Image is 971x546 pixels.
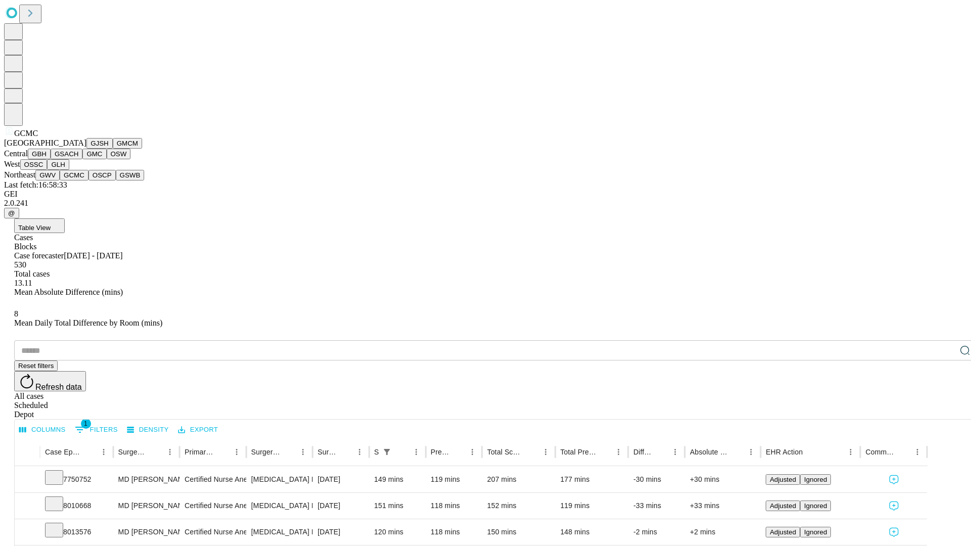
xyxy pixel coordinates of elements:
[766,500,800,511] button: Adjusted
[185,519,241,545] div: Certified Nurse Anesthetist
[4,199,967,208] div: 2.0.241
[45,467,108,492] div: 7750752
[611,445,626,459] button: Menu
[251,519,307,545] div: [MEDICAL_DATA] KNEE TOTAL
[118,467,174,492] div: MD [PERSON_NAME] [PERSON_NAME] Md
[633,448,653,456] div: Difference
[82,149,106,159] button: GMC
[124,422,171,438] button: Density
[800,527,831,537] button: Ignored
[654,445,668,459] button: Sort
[374,493,421,519] div: 151 mins
[296,445,310,459] button: Menu
[770,476,796,483] span: Adjusted
[14,218,65,233] button: Table View
[690,448,729,456] div: Absolute Difference
[185,467,241,492] div: Certified Nurse Anesthetist
[560,519,624,545] div: 148 mins
[318,493,364,519] div: [DATE]
[487,519,550,545] div: 150 mins
[251,493,307,519] div: [MEDICAL_DATA] KNEE TOTAL
[251,467,307,492] div: [MEDICAL_DATA] KNEE TOTAL
[690,467,756,492] div: +30 mins
[14,318,162,327] span: Mean Daily Total Difference by Room (mins)
[560,493,624,519] div: 119 mins
[770,502,796,510] span: Adjusted
[409,445,423,459] button: Menu
[35,170,60,180] button: GWV
[113,138,142,149] button: GMCM
[487,467,550,492] div: 207 mins
[14,129,38,138] span: GCMC
[766,474,800,485] button: Adjusted
[539,445,553,459] button: Menu
[896,445,910,459] button: Sort
[560,448,597,456] div: Total Predicted Duration
[633,467,680,492] div: -30 mins
[118,519,174,545] div: MD [PERSON_NAME] [PERSON_NAME] Md
[633,519,680,545] div: -2 mins
[185,493,241,519] div: Certified Nurse Anesthetist
[64,251,122,260] span: [DATE] - [DATE]
[4,190,967,199] div: GEI
[14,288,123,296] span: Mean Absolute Difference (mins)
[465,445,479,459] button: Menu
[804,445,818,459] button: Sort
[597,445,611,459] button: Sort
[14,279,32,287] span: 13.11
[8,209,15,217] span: @
[4,170,35,179] span: Northeast
[107,149,131,159] button: OSW
[82,445,97,459] button: Sort
[28,149,51,159] button: GBH
[20,159,48,170] button: OSSC
[380,445,394,459] button: Show filters
[20,497,35,515] button: Expand
[14,269,50,278] span: Total cases
[487,448,523,456] div: Total Scheduled Duration
[804,502,827,510] span: Ignored
[690,519,756,545] div: +2 mins
[14,371,86,391] button: Refresh data
[45,519,108,545] div: 8013576
[431,448,451,456] div: Predicted In Room Duration
[35,383,82,391] span: Refresh data
[800,500,831,511] button: Ignored
[374,519,421,545] div: 120 mins
[51,149,82,159] button: GSACH
[380,445,394,459] div: 1 active filter
[45,448,81,456] div: Case Epic Id
[524,445,539,459] button: Sort
[730,445,744,459] button: Sort
[20,471,35,489] button: Expand
[804,528,827,536] span: Ignored
[865,448,895,456] div: Comments
[60,170,89,180] button: GCMC
[766,448,803,456] div: EHR Action
[431,467,477,492] div: 119 mins
[185,448,214,456] div: Primary Service
[116,170,145,180] button: GSWB
[766,527,800,537] button: Adjusted
[910,445,924,459] button: Menu
[668,445,682,459] button: Menu
[14,309,18,318] span: 8
[744,445,758,459] button: Menu
[14,251,64,260] span: Case forecaster
[804,476,827,483] span: Ignored
[844,445,858,459] button: Menu
[14,260,26,269] span: 530
[149,445,163,459] button: Sort
[175,422,220,438] button: Export
[4,139,86,147] span: [GEOGRAPHIC_DATA]
[338,445,352,459] button: Sort
[431,519,477,545] div: 118 mins
[318,519,364,545] div: [DATE]
[81,419,91,429] span: 1
[770,528,796,536] span: Adjusted
[318,448,337,456] div: Surgery Date
[318,467,364,492] div: [DATE]
[4,180,67,189] span: Last fetch: 16:58:33
[17,422,68,438] button: Select columns
[18,224,51,232] span: Table View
